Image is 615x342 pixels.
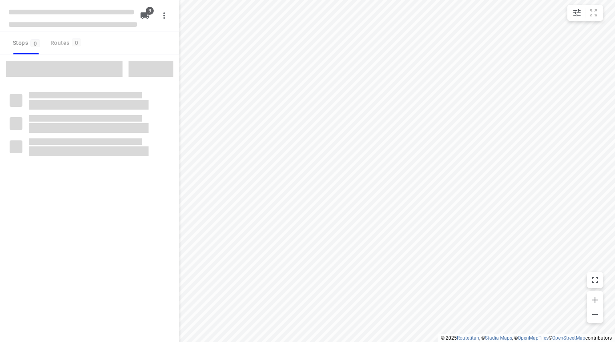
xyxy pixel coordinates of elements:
[457,335,479,341] a: Routetitan
[552,335,585,341] a: OpenStreetMap
[485,335,512,341] a: Stadia Maps
[518,335,549,341] a: OpenMapTiles
[569,5,585,21] button: Map settings
[567,5,603,21] div: small contained button group
[441,335,612,341] li: © 2025 , © , © © contributors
